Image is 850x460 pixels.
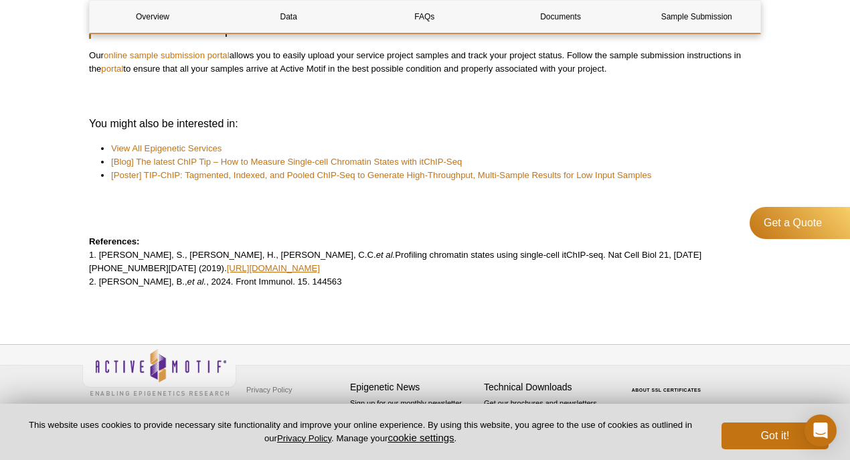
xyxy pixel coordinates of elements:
[111,155,462,169] a: [Blog] The latest ChIP Tip – How to Measure Single-cell Chromatin States with itChIP-Seq
[243,380,295,400] a: Privacy Policy
[104,50,230,60] a: online sample submission portal
[804,414,837,447] div: Open Intercom Messenger
[111,142,222,155] a: View All Epigenetic Services
[226,1,351,33] a: Data
[82,345,236,399] img: Active Motif,
[89,235,761,289] p: 1. [PERSON_NAME], S., [PERSON_NAME], H., [PERSON_NAME], C.C. Profiling chromatin states using sin...
[361,1,487,33] a: FAQs
[350,398,477,443] p: Sign up for our monthly newsletter highlighting recent publications in the field of epigenetics.
[721,423,829,449] button: Got it!
[484,398,611,432] p: Get our brochures and newsletters, or request them by mail.
[376,250,396,260] em: et al.
[101,64,123,74] a: portal
[632,388,701,392] a: ABOUT SSL CERTIFICATES
[89,116,761,132] h3: You might also be interested in:
[388,432,454,443] button: cookie settings
[187,277,207,287] em: et al.
[634,1,760,33] a: Sample Submission
[498,1,624,33] a: Documents
[484,382,611,393] h4: Technical Downloads
[277,433,331,443] a: Privacy Policy
[618,368,718,398] table: Click to Verify - This site chose Symantec SSL for secure e-commerce and confidential communicati...
[243,400,313,420] a: Terms & Conditions
[111,169,651,182] a: [Poster] TIP-ChIP: Tagmented, Indexed, and Pooled ChIP-Seq to Generate High-Throughput, Multi-Sam...
[21,419,699,445] p: This website uses cookies to provide necessary site functionality and improve your online experie...
[227,263,320,273] a: [URL][DOMAIN_NAME]
[750,207,850,239] a: Get a Quote
[89,236,140,246] strong: References:
[90,1,216,33] a: Overview
[89,49,761,76] p: Our allows you to easily upload your service project samples and track your project status. Follo...
[350,382,477,393] h4: Epigenetic News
